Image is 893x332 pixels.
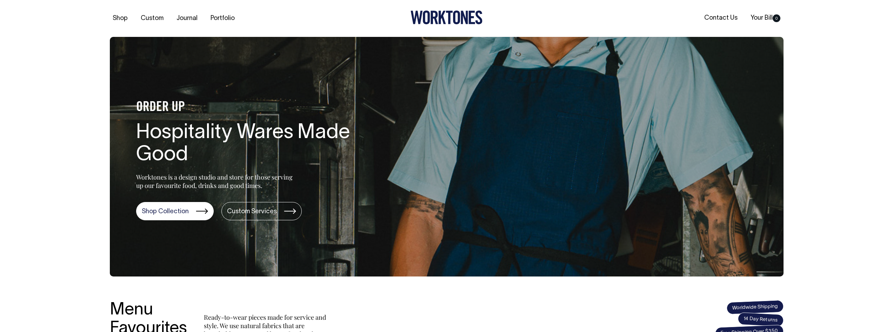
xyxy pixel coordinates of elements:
[174,13,200,24] a: Journal
[773,14,780,22] span: 0
[208,13,238,24] a: Portfolio
[748,12,783,24] a: Your Bill0
[138,13,166,24] a: Custom
[136,122,361,167] h1: Hospitality Wares Made Good
[136,100,361,115] h4: ORDER UP
[136,173,296,190] p: Worktones is a design studio and store for those serving up our favourite food, drinks and good t...
[136,202,214,220] a: Shop Collection
[110,13,131,24] a: Shop
[726,300,784,314] span: Worldwide Shipping
[221,202,302,220] a: Custom Services
[701,12,740,24] a: Contact Us
[738,312,784,327] span: 14 Day Returns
